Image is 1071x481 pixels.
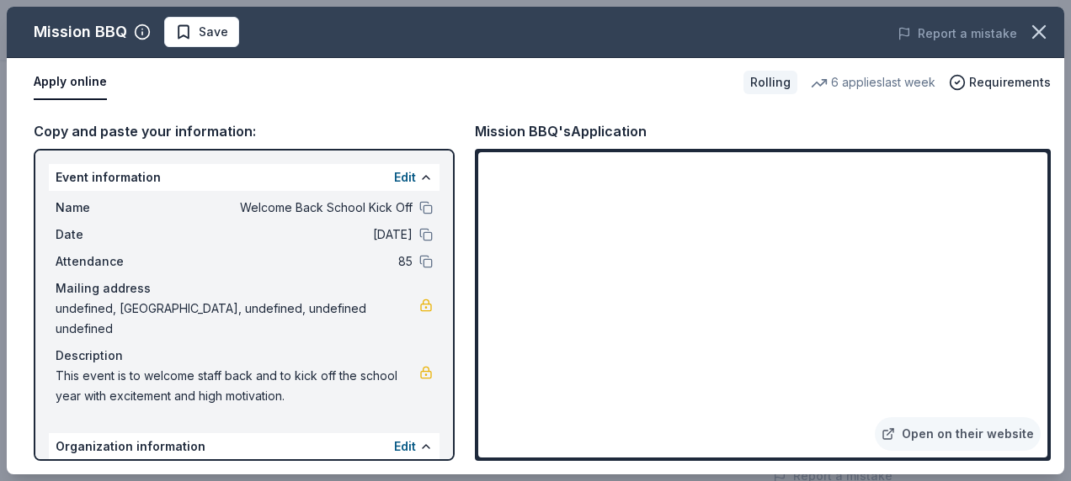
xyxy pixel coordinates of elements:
[164,17,239,47] button: Save
[56,225,168,245] span: Date
[34,65,107,100] button: Apply online
[394,167,416,188] button: Edit
[49,164,440,191] div: Event information
[168,251,413,272] span: 85
[168,198,413,218] span: Welcome Back School Kick Off
[56,366,419,406] span: This event is to welcome staff back and to kick off the school year with excitement and high moti...
[969,72,1051,92] span: Requirements
[875,417,1041,451] a: Open on their website
[811,72,935,92] div: 6 applies last week
[49,433,440,460] div: Organization information
[34,18,127,45] div: Mission BBQ
[949,72,1051,92] button: Requirements
[394,436,416,457] button: Edit
[56,278,433,299] div: Mailing address
[34,120,455,142] div: Copy and paste your information:
[475,120,647,142] div: Mission BBQ's Application
[56,251,168,272] span: Attendance
[743,71,797,94] div: Rolling
[168,225,413,245] span: [DATE]
[56,198,168,218] span: Name
[56,299,419,339] span: undefined, [GEOGRAPHIC_DATA], undefined, undefined undefined
[199,22,228,42] span: Save
[898,24,1017,44] button: Report a mistake
[56,346,433,366] div: Description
